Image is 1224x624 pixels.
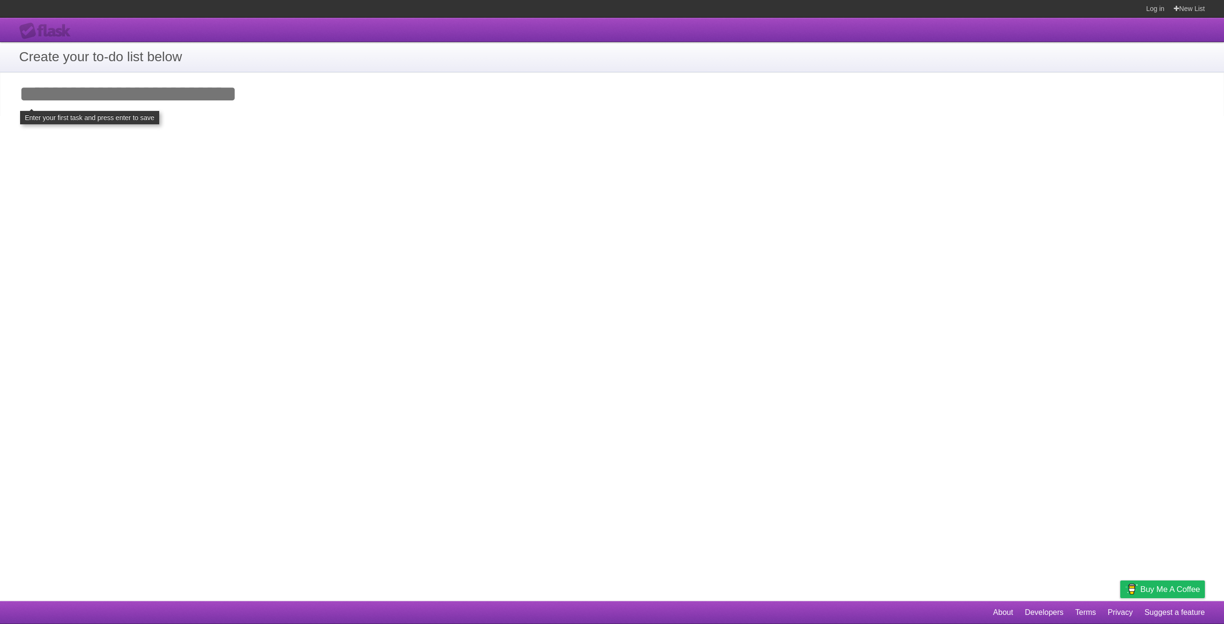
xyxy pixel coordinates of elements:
h1: Create your to-do list below [19,47,1205,67]
a: Developers [1025,603,1063,622]
img: Buy me a coffee [1125,581,1138,597]
div: Flask [19,22,76,40]
a: Privacy [1108,603,1133,622]
span: Buy me a coffee [1140,581,1200,598]
a: Buy me a coffee [1120,580,1205,598]
a: About [993,603,1013,622]
a: Suggest a feature [1145,603,1205,622]
a: Terms [1075,603,1096,622]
